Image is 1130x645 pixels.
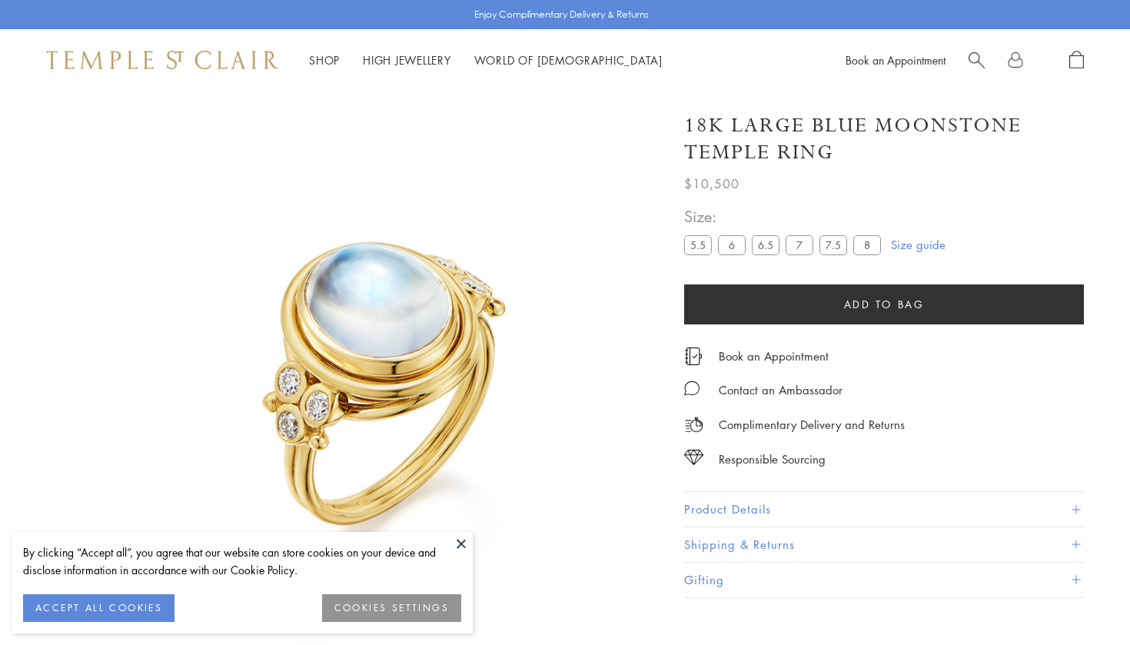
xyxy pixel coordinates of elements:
p: Enjoy Complimentary Delivery & Returns [474,7,649,22]
h1: 18K Large Blue Moonstone Temple Ring [684,112,1084,166]
button: Shipping & Returns [684,527,1084,562]
button: ACCEPT ALL COOKIES [23,594,174,622]
button: Gifting [684,563,1084,597]
button: COOKIES SETTINGS [322,594,461,622]
img: icon_appointment.svg [684,347,703,365]
button: Add to bag [684,284,1084,324]
a: Book an Appointment [719,347,829,364]
span: Size: [684,204,887,229]
a: World of [DEMOGRAPHIC_DATA]World of [DEMOGRAPHIC_DATA] [474,52,663,68]
img: icon_sourcing.svg [684,450,703,465]
img: icon_delivery.svg [684,415,703,434]
span: $10,500 [684,174,739,194]
label: 8 [853,235,881,254]
label: 7.5 [819,235,847,254]
label: 7 [786,235,813,254]
p: Complimentary Delivery and Returns [719,415,905,434]
img: MessageIcon-01_2.svg [684,381,700,396]
a: Search [969,51,985,70]
button: Product Details [684,492,1084,527]
span: Add to bag [844,296,925,313]
div: By clicking “Accept all”, you agree that our website can store cookies on your device and disclos... [23,544,461,579]
img: Temple St. Clair [46,51,278,69]
div: Contact an Ambassador [719,381,843,400]
label: 5.5 [684,235,712,254]
a: Size guide [891,237,946,252]
label: 6 [718,235,746,254]
a: ShopShop [309,52,340,68]
a: Book an Appointment [846,52,946,68]
label: 6.5 [752,235,779,254]
a: Open Shopping Bag [1069,51,1084,70]
a: High JewelleryHigh Jewellery [363,52,451,68]
div: Responsible Sourcing [719,450,826,469]
iframe: Gorgias live chat messenger [1053,573,1115,630]
nav: Main navigation [309,51,663,70]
